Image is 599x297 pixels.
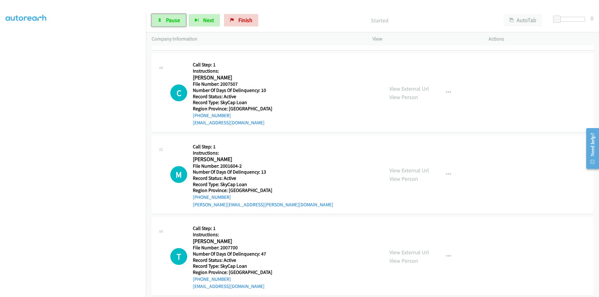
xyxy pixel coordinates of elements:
span: Next [203,17,214,24]
h5: Region Province: [GEOGRAPHIC_DATA] [193,269,272,275]
h5: File Number: 2001604-2 [193,163,333,169]
h2: [PERSON_NAME] [193,156,333,163]
a: [PHONE_NUMBER] [193,113,231,118]
p: Actions [489,35,593,43]
h1: T [170,248,187,265]
a: View Person [389,257,418,264]
h5: File Number: 2007507 [193,81,272,87]
h5: Instructions: [193,68,272,74]
h5: Record Type: SkyCap Loan [193,99,272,106]
h2: [PERSON_NAME] [193,238,272,245]
a: View External Url [389,249,429,256]
span: Finish [238,17,252,24]
h5: Region Province: [GEOGRAPHIC_DATA] [193,187,333,194]
a: [PERSON_NAME][EMAIL_ADDRESS][PERSON_NAME][DOMAIN_NAME] [193,202,333,208]
a: Finish [224,14,258,26]
h5: Number Of Days Of Delinquency: 47 [193,251,272,257]
a: [EMAIL_ADDRESS][DOMAIN_NAME] [193,120,265,126]
h1: C [170,84,187,101]
h5: Instructions: [193,150,333,156]
h5: Call Step: 1 [193,225,272,232]
span: Pause [166,17,180,24]
a: Pause [152,14,186,26]
a: [PHONE_NUMBER] [193,194,231,200]
h5: Record Status: Active [193,93,272,100]
a: View External Url [389,85,429,92]
h5: File Number: 2007700 [193,245,272,251]
p: Company Information [152,35,361,43]
p: Started [267,16,492,25]
a: [EMAIL_ADDRESS][DOMAIN_NAME] [193,283,265,289]
h5: Call Step: 1 [193,62,272,68]
h5: Record Type: SkyCap Loan [193,181,333,188]
h5: Number Of Days Of Delinquency: 10 [193,87,272,93]
iframe: Resource Center [581,124,599,173]
div: 0 [591,14,593,22]
h5: Record Status: Active [193,257,272,263]
h5: Instructions: [193,232,272,238]
div: Delay between calls (in seconds) [556,17,585,22]
h5: Record Status: Active [193,175,333,181]
div: The call is yet to be attempted [170,84,187,101]
div: The call is yet to be attempted [170,248,187,265]
h2: [PERSON_NAME] [193,74,272,81]
h1: M [170,166,187,183]
a: View External Url [389,167,429,174]
a: [PHONE_NUMBER] [193,276,231,282]
a: View Person [389,93,418,101]
a: View Person [389,175,418,182]
div: The call is yet to be attempted [170,166,187,183]
p: View [373,35,477,43]
button: AutoTab [504,14,542,26]
h5: Region Province: [GEOGRAPHIC_DATA] [193,106,272,112]
h5: Number Of Days Of Delinquency: 13 [193,169,333,175]
h5: Record Type: SkyCap Loan [193,263,272,269]
button: Next [189,14,220,26]
h5: Call Step: 1 [193,144,333,150]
